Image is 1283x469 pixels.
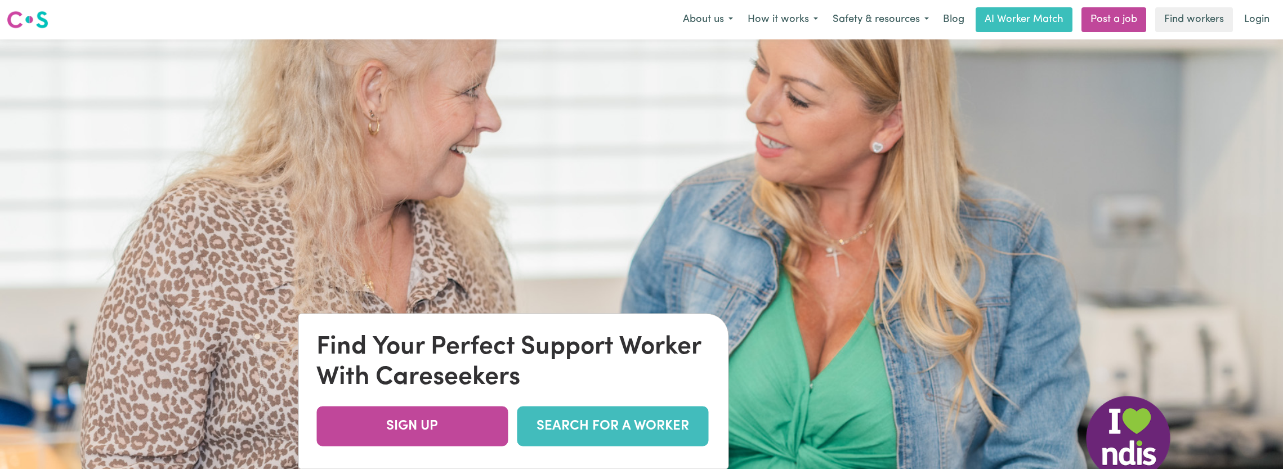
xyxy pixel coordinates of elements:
a: Blog [936,7,971,32]
a: Login [1237,7,1276,32]
iframe: Button to launch messaging window [1238,424,1274,460]
img: Careseekers logo [7,10,48,30]
a: Find workers [1155,7,1233,32]
button: Safety & resources [825,8,936,32]
button: How it works [740,8,825,32]
div: Find Your Perfect Support Worker With Careseekers [316,332,710,392]
a: Post a job [1081,7,1146,32]
a: SIGN UP [316,406,508,446]
a: AI Worker Match [976,7,1072,32]
a: Careseekers logo [7,7,48,33]
a: SEARCH FOR A WORKER [517,406,708,446]
button: About us [676,8,740,32]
